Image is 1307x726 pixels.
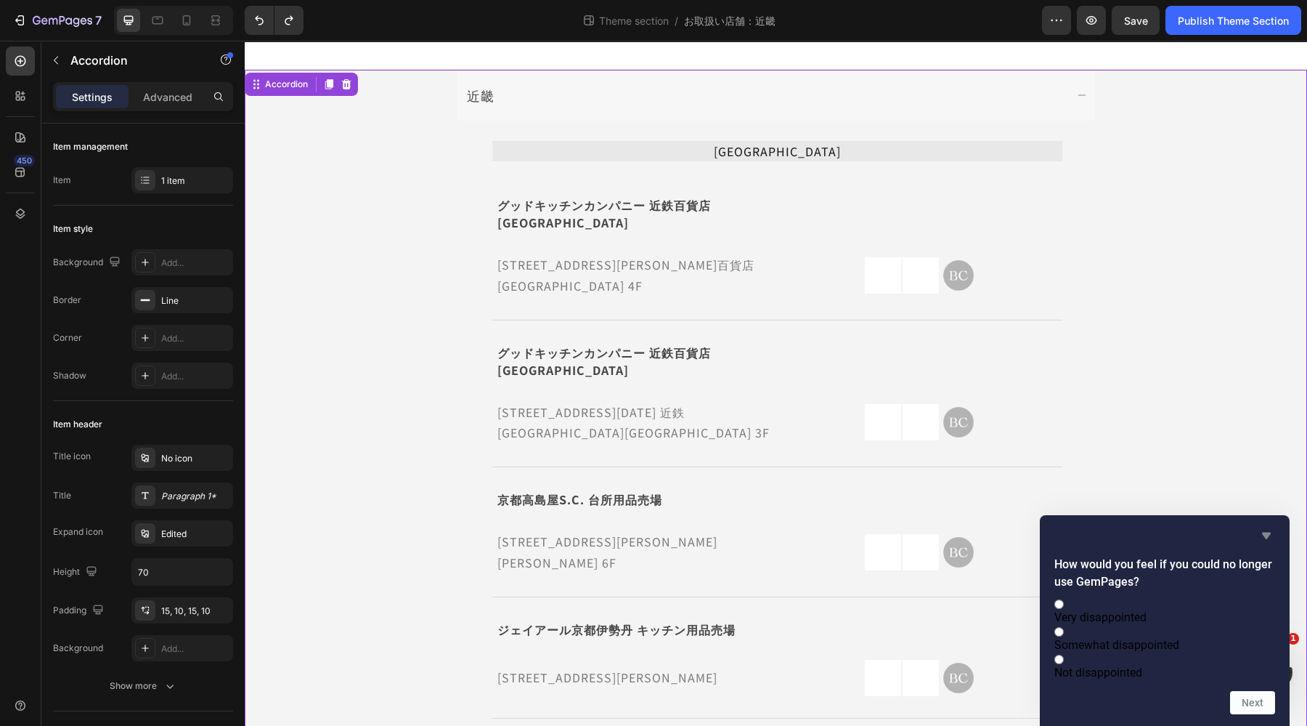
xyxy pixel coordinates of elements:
div: Title [53,489,71,502]
p: Accordion [70,52,194,69]
div: Add... [161,370,229,383]
p: [GEOGRAPHIC_DATA] [249,102,816,119]
div: Item [53,174,71,187]
img: gempages_443613713707041802-97b82b33-dc44-42a4-97e7-0b1c187233d5.png [658,619,694,656]
p: Advanced [143,89,192,105]
div: Padding [53,601,107,621]
span: Theme section [596,13,672,28]
div: Title icon [53,450,91,463]
div: How would you feel if you could no longer use GemPages? [1054,597,1275,679]
div: Rich Text Editor. Editing area: main [251,625,534,649]
div: Line [161,294,229,307]
div: Publish Theme Section [1178,13,1289,28]
p: [STREET_ADDRESS][PERSON_NAME]百貨店[GEOGRAPHIC_DATA] 4F [253,214,533,256]
div: Rich Text Editor. Editing area: main [251,360,534,405]
div: 15, 10, 15, 10 [161,605,229,618]
input: Not disappointed [1054,655,1064,664]
button: Show more [53,673,233,699]
p: グッドキッチンカンパニー 近鉄百貨店 [GEOGRAPHIC_DATA] [253,156,527,190]
strong: 京都高島屋S.C. 台所用品売場 [253,450,418,467]
div: Rich Text Editor. Editing area: main [251,489,534,534]
img: gempages_443613713707041802-97b82b33-dc44-42a4-97e7-0b1c187233d5.png [620,363,656,400]
span: 1 [1287,633,1299,645]
button: Hide survey [1258,527,1275,544]
div: No icon [161,452,229,465]
div: Paragraph 1* [161,490,229,503]
div: Rich Text Editor. Editing area: main [251,578,529,599]
div: Rich Text Editor. Editing area: main [251,302,529,339]
div: Background [53,642,103,655]
div: Height [53,562,100,582]
button: Next question [1230,691,1275,714]
span: / [675,13,678,28]
iframe: Design area [245,41,1307,726]
div: Add... [161,332,229,345]
div: Shadow [53,369,86,382]
span: Very disappointed [1054,610,1147,624]
img: gempages_443613713707041802-97b82b33-dc44-42a4-97e7-0b1c187233d5.png [620,217,656,253]
div: Corner [53,331,82,344]
img: gempages_443613713707041802-97b82b33-dc44-42a4-97e7-0b1c187233d5.png [658,493,694,530]
img: gempages_443613713707041802-97b82b33-dc44-42a4-97e7-0b1c187233d5.png [658,217,694,253]
p: ジェイアール京都伊勢丹 キッチン用品売場 [253,580,527,597]
img: gempages_443613713707041802-65d37c3a-6405-48e7-9e27-8072f013e403.png [696,619,732,656]
span: Save [1124,15,1148,27]
div: Item management [53,140,128,153]
div: Show more [110,679,177,693]
div: 1 item [161,174,229,187]
div: Accordion [17,37,66,50]
img: gempages_443613713707041802-97b82b33-dc44-42a4-97e7-0b1c187233d5.png [620,619,656,656]
p: [STREET_ADDRESS][DATE] 近鉄[GEOGRAPHIC_DATA][GEOGRAPHIC_DATA] 3F [253,361,533,403]
p: [STREET_ADDRESS][PERSON_NAME] [253,626,533,648]
div: Add... [161,642,229,656]
span: お取扱い店舗：近畿 [684,13,775,28]
div: Rich Text Editor. Editing area: main [251,448,529,469]
p: [STREET_ADDRESS][PERSON_NAME][PERSON_NAME] 6F [253,491,533,533]
div: Item style [53,222,93,235]
img: gempages_443613713707041802-97b82b33-dc44-42a4-97e7-0b1c187233d5.png [658,363,694,400]
span: Somewhat disappointed [1054,638,1179,652]
p: Settings [72,89,113,105]
p: グッドキッチンカンパニー 近鉄百貨店 [GEOGRAPHIC_DATA] [253,303,527,338]
button: Save [1112,6,1160,35]
button: Publish Theme Section [1165,6,1301,35]
img: gempages_443613713707041802-97b82b33-dc44-42a4-97e7-0b1c187233d5.png [620,493,656,530]
input: Somewhat disappointed [1054,627,1064,637]
div: Background [53,253,123,273]
div: Undo/Redo [245,6,304,35]
div: How would you feel if you could no longer use GemPages? [1054,527,1275,714]
div: 450 [14,155,35,166]
div: Rich Text Editor. Editing area: main [251,212,534,257]
span: Not disappointed [1054,666,1142,679]
div: Rich Text Editor. Editing area: main [251,154,529,192]
div: Edited [161,528,229,541]
h2: How would you feel if you could no longer use GemPages? [1054,556,1275,591]
p: 7 [95,12,102,29]
input: Very disappointed [1054,600,1064,609]
img: gempages_443613713707041802-65d37c3a-6405-48e7-9e27-8072f013e403.png [696,363,732,400]
div: Item header [53,418,102,431]
input: Auto [132,559,232,585]
div: Border [53,294,81,307]
button: 7 [6,6,108,35]
img: gempages_443613713707041802-65d37c3a-6405-48e7-9e27-8072f013e403.png [696,493,732,530]
div: Rich Text Editor. Editing area: main [248,100,818,121]
div: Expand icon [53,525,103,539]
img: gempages_443613713707041802-65d37c3a-6405-48e7-9e27-8072f013e403.png [696,217,732,253]
div: Add... [161,257,229,270]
